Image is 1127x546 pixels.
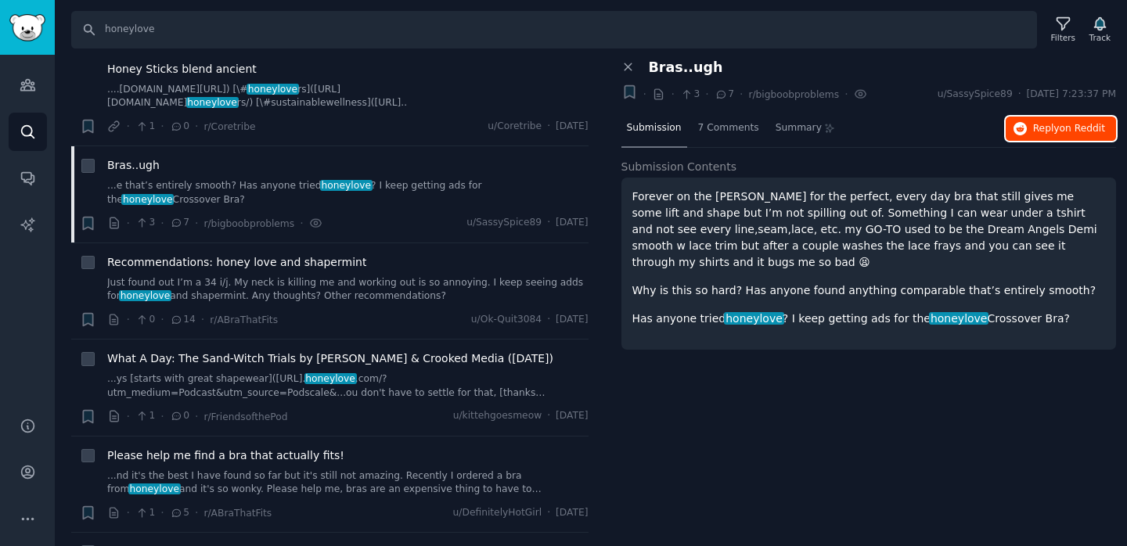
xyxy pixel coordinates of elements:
span: u/SassySpice89 [938,88,1013,102]
span: · [160,505,164,521]
span: honeylove [247,84,299,95]
span: · [300,215,303,232]
a: ...ys [starts with great shapewear]([URL].honeylove.com/?utm_medium=Podcast&utm_source=Podscale&.... [107,372,589,400]
img: GummySearch logo [9,14,45,41]
span: honeylove [119,290,171,301]
span: 1 [135,120,155,134]
span: [DATE] [556,409,588,423]
span: 7 Comments [698,121,759,135]
span: honeylove [929,312,988,325]
span: · [127,215,130,232]
span: 7 [170,216,189,230]
span: · [195,215,198,232]
a: ....[DOMAIN_NAME][URL]) [\#honeylovers]([URL][DOMAIN_NAME]honeylovers/) [\#sustainablewellness]([... [107,83,589,110]
span: honeylove [186,97,239,108]
span: 3 [680,88,700,102]
span: · [160,215,164,232]
span: 0 [170,409,189,423]
span: Submission Contents [621,159,737,175]
span: Summary [776,121,822,135]
input: Search Keyword [71,11,1037,48]
button: Replyon Reddit [1006,117,1116,142]
div: Filters [1051,32,1075,43]
span: honeylove [128,483,181,494]
span: · [201,311,204,328]
span: r/ABraThatFits [203,508,272,519]
span: 5 [170,506,189,520]
span: 14 [170,313,196,327]
span: r/FriendsofthePod [203,411,287,422]
span: · [705,86,708,102]
a: Please help me find a bra that actually fits! [107,447,344,464]
span: · [643,86,646,102]
a: What A Day: The Sand-Witch Trials by [PERSON_NAME] & Crooked Media ([DATE]) [107,350,553,367]
a: Balance your mind. Energize your body. Infused with pure Himalayan Shilajit, CoreTribe Honey Stic... [107,45,589,77]
span: honeylove [121,194,174,205]
span: on Reddit [1060,123,1105,134]
span: · [195,118,198,135]
div: Track [1089,32,1111,43]
span: [DATE] [556,216,588,230]
span: · [671,86,674,102]
span: · [160,118,164,135]
span: honeylove [320,180,373,191]
span: u/kittehgoesmeow [453,409,542,423]
span: r/ABraThatFits [210,314,278,325]
span: u/Coretribe [488,120,542,134]
span: r/bigboobproblems [203,218,294,229]
span: [DATE] 7:23:37 PM [1027,88,1116,102]
span: · [740,86,743,102]
span: · [127,408,130,425]
p: Why is this so hard? Has anyone found anything comparable that’s entirely smooth? [632,282,1106,299]
span: · [1018,88,1021,102]
span: r/bigboobproblems [748,89,839,100]
span: · [160,311,164,328]
span: · [547,313,550,327]
span: · [844,86,848,102]
span: honeylove [724,312,783,325]
p: Has anyone tried ? I keep getting ads for the Crossover Bra? [632,311,1106,327]
span: · [127,311,130,328]
span: · [547,216,550,230]
span: 0 [135,313,155,327]
p: Forever on the [PERSON_NAME] for the perfect, every day bra that still gives me some lift and sha... [632,189,1106,271]
span: · [160,408,164,425]
span: [DATE] [556,313,588,327]
a: Bras..ugh [107,157,160,174]
span: 1 [135,506,155,520]
span: [DATE] [556,120,588,134]
span: Bras..ugh [649,59,723,76]
span: u/SassySpice89 [466,216,542,230]
span: u/DefinitelyHotGirl [453,506,542,520]
span: · [127,505,130,521]
a: ...e that’s entirely smooth? Has anyone triedhoneylove? I keep getting ads for thehoneyloveCrosso... [107,179,589,207]
span: · [127,118,130,135]
span: [DATE] [556,506,588,520]
span: 3 [135,216,155,230]
span: 0 [170,120,189,134]
span: · [547,506,550,520]
a: Just found out I’m a 34 i/j. My neck is killing me and working out is so annoying. I keep seeing ... [107,276,589,304]
span: · [547,120,550,134]
span: · [195,408,198,425]
span: 1 [135,409,155,423]
a: ...nd it's the best I have found so far but it's still not amazing. Recently I ordered a bra from... [107,469,589,497]
span: u/Ok-Quit3084 [471,313,542,327]
button: Track [1084,13,1116,46]
a: Recommendations: honey love and shapermint [107,254,366,271]
span: Reply [1033,122,1105,136]
span: honeylove [304,373,357,384]
span: r/Coretribe [203,121,255,132]
span: · [547,409,550,423]
span: · [195,505,198,521]
span: Submission [627,121,682,135]
span: 7 [715,88,734,102]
